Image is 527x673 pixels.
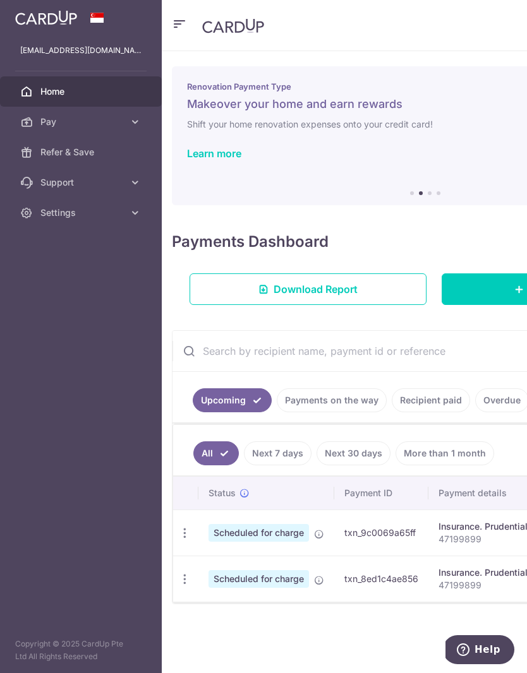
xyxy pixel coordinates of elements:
a: Upcoming [193,388,272,412]
img: CardUp [15,10,77,25]
span: Refer & Save [40,146,124,158]
h4: Payments Dashboard [172,230,329,253]
span: Scheduled for charge [209,570,309,588]
span: Status [209,487,236,499]
span: Settings [40,206,124,219]
a: Next 7 days [244,441,312,465]
img: CardUp [202,18,264,33]
a: Payments on the way [277,388,387,412]
span: Download Report [274,282,358,297]
span: Support [40,176,124,189]
span: Scheduled for charge [209,524,309,542]
a: Learn more [187,147,241,160]
span: Home [40,85,124,98]
th: Payment ID [334,477,428,509]
a: Next 30 days [317,441,391,465]
span: Pay [40,116,124,128]
td: txn_8ed1c4ae856 [334,556,428,602]
td: txn_9c0069a65ff [334,509,428,556]
p: [EMAIL_ADDRESS][DOMAIN_NAME] [20,44,142,57]
a: Download Report [190,273,427,305]
iframe: Opens a widget where you can find more information [445,635,514,667]
a: Recipient paid [392,388,470,412]
a: All [193,441,239,465]
a: More than 1 month [396,441,494,465]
